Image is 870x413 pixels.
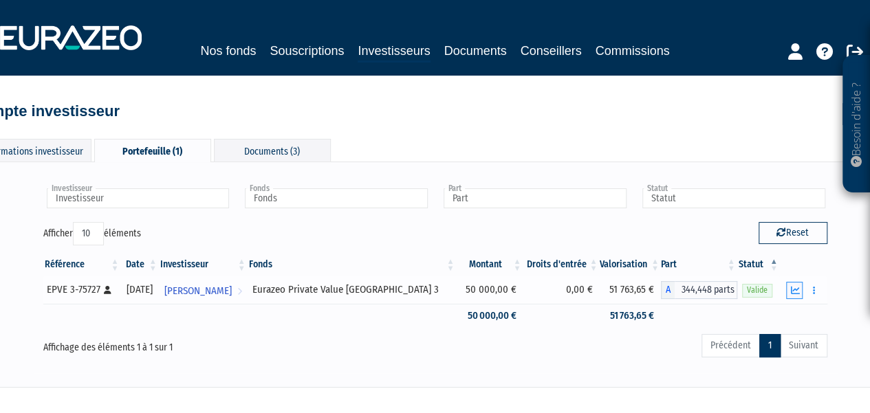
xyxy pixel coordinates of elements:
th: Droits d'entrée: activer pour trier la colonne par ordre croissant [523,253,599,276]
span: Valide [742,284,772,297]
label: Afficher éléments [43,222,141,245]
td: 51 763,65 € [599,304,661,328]
a: Nos fonds [200,41,256,60]
i: Voir l'investisseur [237,278,242,304]
th: Montant: activer pour trier la colonne par ordre croissant [457,253,523,276]
th: Statut : activer pour trier la colonne par ordre d&eacute;croissant [737,253,780,276]
div: EPVE 3-75727 [47,282,116,297]
div: Eurazeo Private Value [GEOGRAPHIC_DATA] 3 [252,282,452,297]
i: [Français] Personne physique [104,286,111,294]
div: Documents (3) [214,139,331,161]
th: Valorisation: activer pour trier la colonne par ordre croissant [599,253,661,276]
th: Date: activer pour trier la colonne par ordre croissant [120,253,158,276]
select: Afficheréléments [73,222,104,245]
td: 0,00 € [523,276,599,304]
span: [PERSON_NAME] [164,278,232,304]
a: Conseillers [521,41,582,60]
span: 344,448 parts [675,281,737,299]
span: A [661,281,675,299]
a: Investisseurs [358,41,430,63]
td: 51 763,65 € [599,276,661,304]
div: Affichage des éléments 1 à 1 sur 1 [43,333,358,355]
th: Part: activer pour trier la colonne par ordre croissant [661,253,737,276]
a: 1 [759,334,781,357]
td: 50 000,00 € [457,304,523,328]
th: Référence : activer pour trier la colonne par ordre croissant [43,253,121,276]
div: A - Eurazeo Private Value Europe 3 [661,281,737,299]
a: Souscriptions [270,41,344,60]
a: [PERSON_NAME] [159,276,248,304]
a: Commissions [596,41,670,60]
p: Besoin d'aide ? [849,63,864,186]
a: Documents [444,41,507,60]
button: Reset [759,222,827,244]
td: 50 000,00 € [457,276,523,304]
div: Portefeuille (1) [94,139,211,162]
div: [DATE] [125,282,153,297]
th: Fonds: activer pour trier la colonne par ordre croissant [248,253,457,276]
th: Investisseur: activer pour trier la colonne par ordre croissant [159,253,248,276]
